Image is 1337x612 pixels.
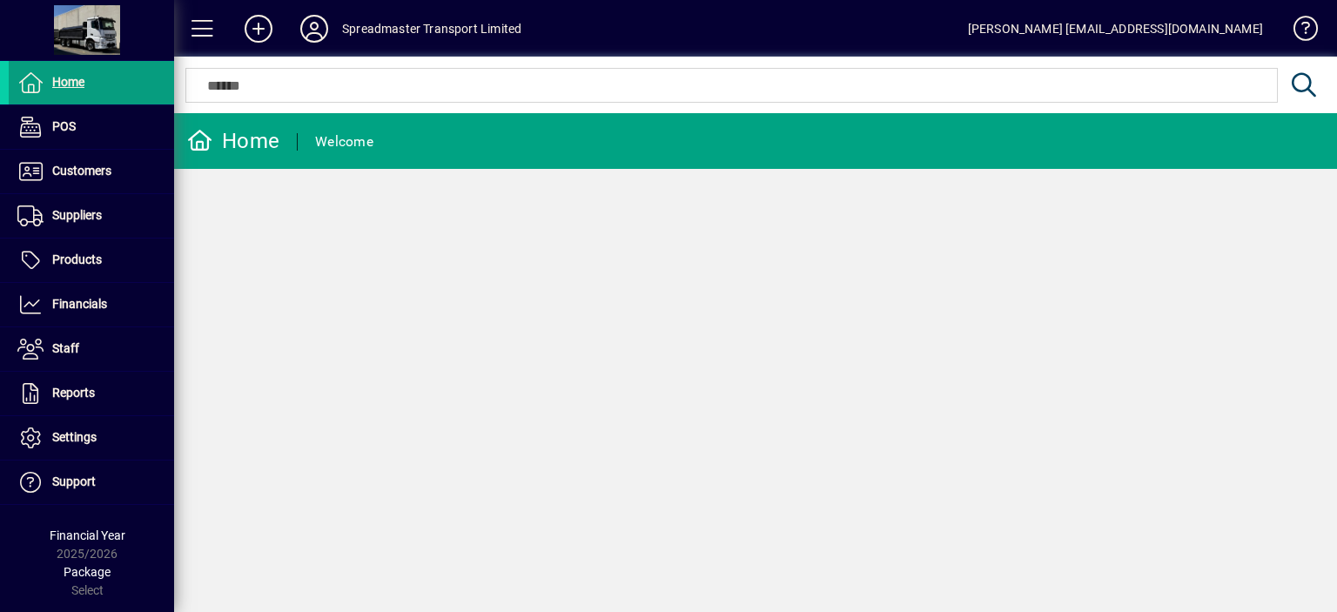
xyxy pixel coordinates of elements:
span: Customers [52,164,111,178]
div: Home [187,127,279,155]
div: Welcome [315,128,373,156]
span: POS [52,119,76,133]
span: Settings [52,430,97,444]
span: Suppliers [52,208,102,222]
span: Staff [52,341,79,355]
a: Products [9,239,174,282]
span: Reports [52,386,95,400]
a: Support [9,461,174,504]
a: Staff [9,327,174,371]
span: Financials [52,297,107,311]
button: Profile [286,13,342,44]
div: Spreadmaster Transport Limited [342,15,521,43]
a: Financials [9,283,174,326]
span: Financial Year [50,528,125,542]
a: Reports [9,372,174,415]
span: Home [52,75,84,89]
a: Customers [9,150,174,193]
span: Products [52,252,102,266]
a: POS [9,105,174,149]
a: Knowledge Base [1280,3,1315,60]
span: Support [52,474,96,488]
a: Settings [9,416,174,460]
span: Package [64,565,111,579]
a: Suppliers [9,194,174,238]
button: Add [231,13,286,44]
div: [PERSON_NAME] [EMAIL_ADDRESS][DOMAIN_NAME] [968,15,1263,43]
